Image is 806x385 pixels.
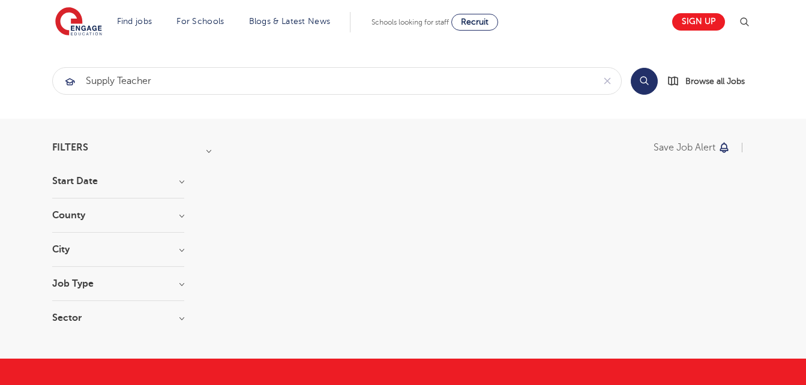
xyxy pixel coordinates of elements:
[55,7,102,37] img: Engage Education
[685,74,745,88] span: Browse all Jobs
[53,68,594,94] input: Submit
[52,313,184,323] h3: Sector
[52,245,184,254] h3: City
[654,143,715,152] p: Save job alert
[176,17,224,26] a: For Schools
[117,17,152,26] a: Find jobs
[631,68,658,95] button: Search
[594,68,621,94] button: Clear
[654,143,731,152] button: Save job alert
[249,17,331,26] a: Blogs & Latest News
[52,210,184,220] h3: County
[52,67,622,95] div: Submit
[672,13,725,31] a: Sign up
[667,74,754,88] a: Browse all Jobs
[371,18,449,26] span: Schools looking for staff
[451,14,498,31] a: Recruit
[52,143,88,152] span: Filters
[52,279,184,288] h3: Job Type
[52,176,184,186] h3: Start Date
[461,17,489,26] span: Recruit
